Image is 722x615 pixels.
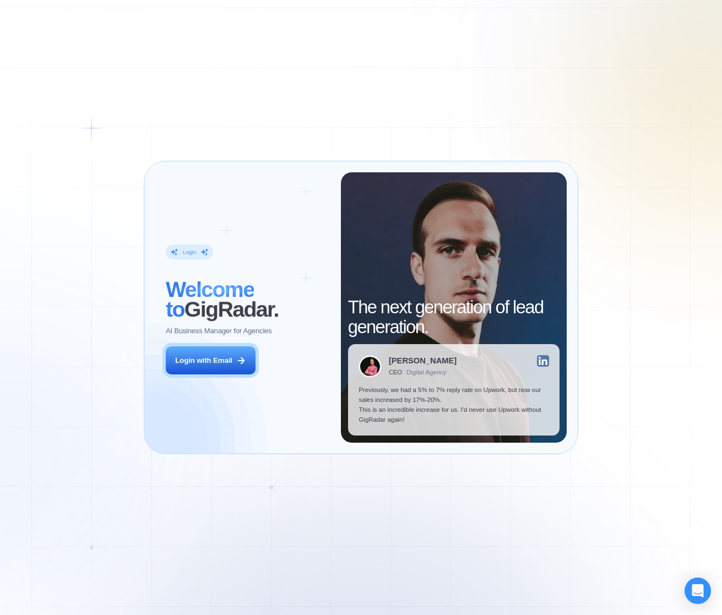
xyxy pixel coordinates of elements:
[389,369,402,376] div: CEO
[166,277,254,321] span: Welcome to
[175,356,232,366] div: Login with Email
[359,385,549,424] p: Previously, we had a 5% to 7% reply rate on Upwork, but now our sales increased by 17%-20%. This ...
[183,248,196,255] div: Login
[685,578,711,604] div: Open Intercom Messenger
[166,346,255,374] button: Login with Email
[166,326,272,336] p: AI Business Manager for Agencies
[166,279,330,319] h2: ‍ GigRadar.
[348,297,560,337] h2: The next generation of lead generation.
[406,369,446,376] div: Digital Agency
[389,357,457,365] div: [PERSON_NAME]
